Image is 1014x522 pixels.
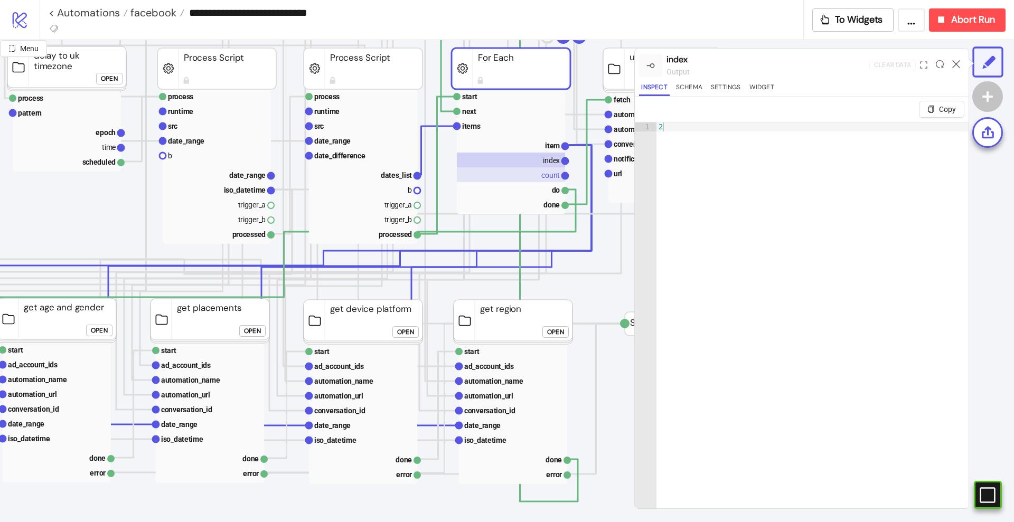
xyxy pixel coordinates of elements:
[812,8,894,32] button: To Widgets
[464,392,513,400] text: automation_url
[951,14,995,26] span: Abort Run
[314,122,324,130] text: src
[381,171,412,179] text: dates_list
[314,92,340,101] text: process
[462,122,481,130] text: items
[101,73,118,85] div: Open
[168,122,177,130] text: src
[161,405,212,414] text: conversation_id
[8,45,16,52] span: radius-bottomright
[8,375,67,384] text: automation_name
[835,14,883,26] span: To Widgets
[314,421,351,430] text: date_range
[939,105,956,113] span: Copy
[674,82,705,96] button: Schema
[464,377,523,385] text: automation_name
[18,109,42,117] text: pattern
[614,96,631,104] text: fetch
[408,186,412,194] text: b
[161,435,203,443] text: iso_datetime
[314,392,363,400] text: automation_url
[161,420,198,429] text: date_range
[168,137,204,145] text: date_range
[920,61,927,69] span: expand
[161,346,176,355] text: start
[102,143,116,151] text: time
[8,434,50,443] text: iso_datetime
[314,362,364,371] text: ad_account_ids
[462,107,476,116] text: next
[49,7,128,18] a: < Automations
[462,92,477,101] text: start
[541,171,560,179] text: count
[464,347,480,356] text: start
[314,436,356,444] text: iso_datetime
[96,73,123,84] button: Open
[666,53,869,66] div: index
[96,128,116,137] text: epoch
[128,7,184,18] a: facebook
[543,156,560,165] text: index
[614,110,673,119] text: automation_name
[397,326,414,338] div: Open
[614,169,622,178] text: url
[666,66,869,78] div: output
[464,362,514,371] text: ad_account_ids
[20,44,39,53] span: Menu
[929,8,1006,32] button: Abort Run
[8,360,58,369] text: ad_account_ids
[8,346,23,354] text: start
[314,151,365,160] text: date_difference
[464,406,515,415] text: conversation_id
[161,376,220,384] text: automation_name
[314,377,373,385] text: automation_name
[168,151,172,160] text: b
[8,405,59,413] text: conversation_id
[128,6,176,20] span: facebook
[639,82,669,96] button: Inspect
[464,436,506,444] text: iso_datetime
[314,107,340,116] text: runtime
[168,92,193,101] text: process
[86,325,112,336] button: Open
[392,326,419,338] button: Open
[224,186,266,194] text: iso_datetime
[8,420,44,428] text: date_range
[547,326,564,338] div: Open
[709,82,743,96] button: Settings
[545,141,560,150] text: item
[91,325,108,337] div: Open
[919,101,964,118] button: Copy
[314,347,330,356] text: start
[898,8,925,32] button: ...
[244,325,261,337] div: Open
[168,107,193,116] text: runtime
[229,171,266,179] text: date_range
[239,325,266,337] button: Open
[614,140,665,148] text: conversation_id
[464,421,501,430] text: date_range
[161,361,211,369] text: ad_account_ids
[18,94,43,102] text: process
[314,137,351,145] text: date_range
[161,391,210,399] text: automation_url
[614,155,666,163] text: notification_text
[747,82,776,96] button: Widget
[314,406,365,415] text: conversation_id
[635,122,656,131] div: 1
[8,390,57,398] text: automation_url
[614,125,663,134] text: automation_url
[927,106,935,113] span: copy
[542,326,569,338] button: Open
